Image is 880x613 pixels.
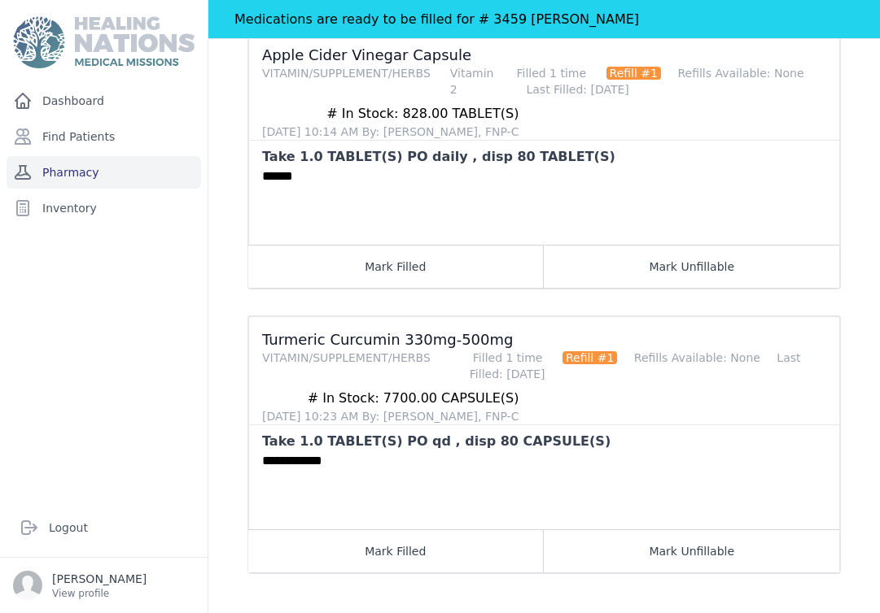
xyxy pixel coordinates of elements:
[262,147,615,167] div: Take 1.0 TABLET(S) PO daily , disp 80 TABLET(S)
[52,571,147,587] p: [PERSON_NAME]
[248,245,544,288] button: Mark Filled
[450,65,494,98] div: Vitamin 2
[7,85,201,117] a: Dashboard
[262,46,826,98] h3: Apple Cider Vinegar Capsule
[262,432,611,451] div: Take 1.0 TABLET(S) PO qd , disp 80 CAPSULE(S)
[545,529,840,572] button: Mark Unfillable
[7,192,201,224] a: Inventory
[677,67,803,80] span: Refills Available: None
[634,351,760,364] span: Refills Available: None
[526,83,628,96] span: Last Filled: [DATE]
[262,389,519,408] div: # In Stock: 7700.00 CAPSULE(S)
[52,587,147,600] p: View profile
[470,351,801,380] span: Last Filled: [DATE]
[513,67,589,80] span: Filled 1 time
[13,571,195,600] a: [PERSON_NAME] View profile
[262,65,431,98] div: VITAMIN/SUPPLEMENT/HERBS
[606,67,661,80] span: Refill #1
[470,351,546,364] span: Filled 1 time
[545,245,840,288] button: Mark Unfillable
[262,104,519,124] div: # In Stock: 828.00 TABLET(S)
[13,511,195,544] a: Logout
[262,124,519,140] div: [DATE] 10:14 AM By: [PERSON_NAME], FNP-C
[262,350,431,382] div: VITAMIN/SUPPLEMENT/HERBS
[7,120,201,153] a: Find Patients
[7,156,201,189] a: Pharmacy
[262,408,519,424] div: [DATE] 10:23 AM By: [PERSON_NAME], FNP-C
[262,330,826,382] h3: Turmeric Curcumin 330mg-500mg
[248,529,544,572] button: Mark Filled
[13,16,194,68] img: Medical Missions EMR
[563,351,617,364] span: Refill #1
